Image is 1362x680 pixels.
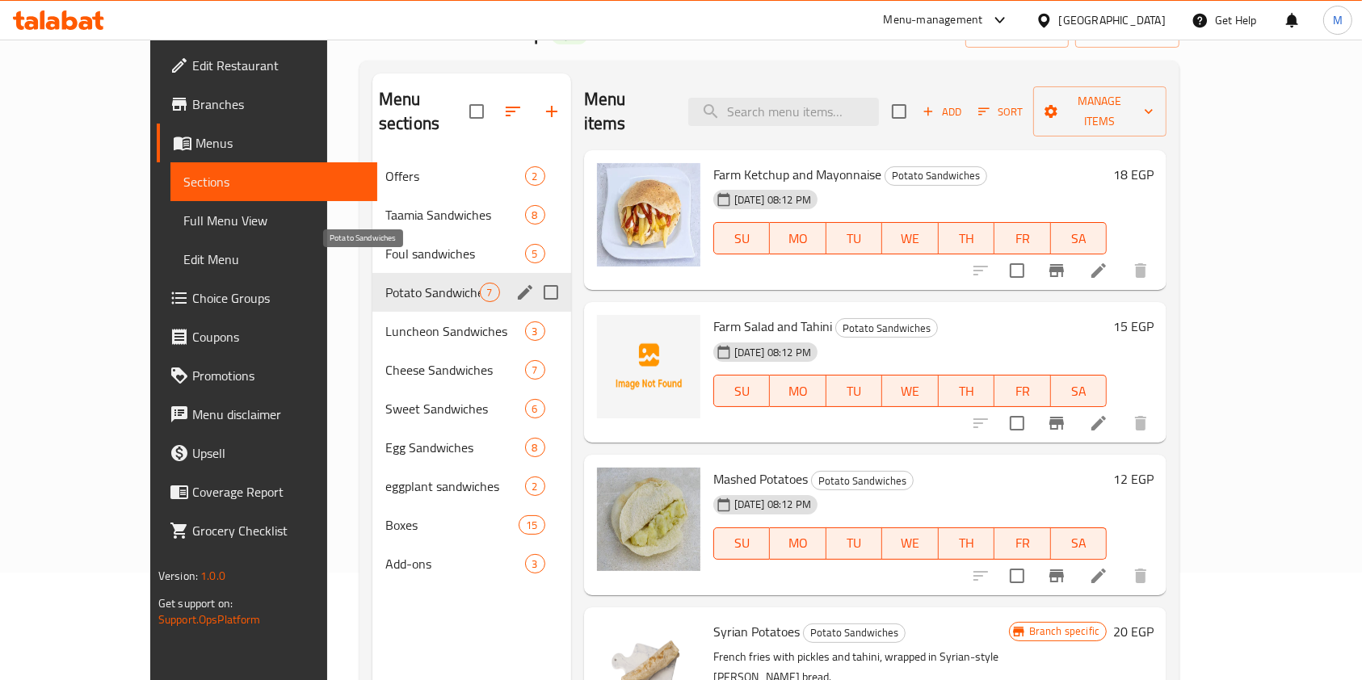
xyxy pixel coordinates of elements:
a: Edit menu item [1089,566,1108,586]
span: SA [1057,227,1101,250]
span: TH [945,531,989,555]
span: Edit Restaurant [192,56,365,75]
button: WE [882,527,939,560]
span: Potato Sandwiches [885,166,986,185]
span: Potato Sandwiches [836,319,937,338]
span: TU [833,227,876,250]
button: MO [770,375,826,407]
span: FR [1001,227,1045,250]
button: Branch-specific-item [1037,251,1076,290]
button: SA [1051,222,1108,254]
span: Select to update [1000,254,1034,288]
span: FR [1001,531,1045,555]
span: Cheese Sandwiches [385,360,525,380]
span: SU [721,227,763,250]
h2: Menu sections [379,87,469,136]
span: Choice Groups [192,288,365,308]
h6: 15 EGP [1113,315,1154,338]
input: search [688,98,879,126]
span: Coupons [192,327,365,346]
span: Sweet Sandwiches [385,399,525,418]
img: Farm Ketchup and Mayonnaise [597,163,700,267]
span: WE [889,380,932,403]
span: Edit Menu [183,250,365,269]
span: Sort [978,103,1023,121]
div: items [525,399,545,418]
button: MO [770,527,826,560]
div: Potato Sandwiches [803,623,906,643]
div: Boxes15 [372,506,571,544]
h2: Menu items [584,87,669,136]
span: Version: [158,565,198,586]
span: Add-ons [385,554,525,573]
button: TH [939,222,995,254]
div: Offers2 [372,157,571,195]
a: Edit menu item [1089,413,1108,433]
span: Taamia Sandwiches [385,205,525,225]
span: Farm Ketchup and Mayonnaise [713,162,881,187]
span: TH [945,380,989,403]
span: Coverage Report [192,482,365,502]
img: Farm Salad and Tahini [597,315,700,418]
span: SU [721,380,763,403]
button: TU [826,222,883,254]
button: delete [1121,404,1160,443]
a: Edit Restaurant [157,46,378,85]
a: Full Menu View [170,201,378,240]
span: WE [889,531,932,555]
span: Farm Salad and Tahini [713,314,832,338]
span: Egg Sandwiches [385,438,525,457]
span: Select to update [1000,406,1034,440]
button: MO [770,222,826,254]
div: items [525,554,545,573]
button: FR [994,375,1051,407]
span: Manage items [1046,91,1154,132]
button: TH [939,375,995,407]
span: SA [1057,380,1101,403]
span: MO [776,531,820,555]
div: eggplant sandwiches2 [372,467,571,506]
button: SU [713,527,770,560]
div: Menu-management [884,10,983,30]
span: Potato Sandwiches [385,283,480,302]
div: items [480,283,500,302]
div: Foul sandwiches5 [372,234,571,273]
a: Menus [157,124,378,162]
span: Syrian Potatoes [713,619,800,644]
span: Branch specific [1023,623,1106,639]
a: Choice Groups [157,279,378,317]
span: Select section [882,94,916,128]
button: edit [513,280,537,304]
h6: 18 EGP [1113,163,1154,186]
div: Sweet Sandwiches6 [372,389,571,428]
span: Foul sandwiches [385,244,525,263]
span: 7 [481,285,499,300]
a: Promotions [157,356,378,395]
span: Luncheon Sandwiches [385,321,525,341]
button: Branch-specific-item [1037,556,1076,595]
button: Branch-specific-item [1037,404,1076,443]
div: items [525,438,545,457]
div: items [525,476,545,496]
span: MO [776,227,820,250]
span: [DATE] 08:12 PM [728,345,818,360]
button: WE [882,375,939,407]
span: eggplant sandwiches [385,476,525,496]
span: [DATE] 08:12 PM [728,497,818,512]
a: Edit Menu [170,240,378,279]
a: Coverage Report [157,472,378,511]
span: 8 [526,440,544,455]
button: TU [826,527,883,560]
div: Potato Sandwiches [835,318,938,338]
button: Add section [532,92,571,131]
div: items [525,205,545,225]
a: Sections [170,162,378,201]
div: Luncheon Sandwiches3 [372,312,571,350]
button: SA [1051,375,1108,407]
span: Add [920,103,964,121]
